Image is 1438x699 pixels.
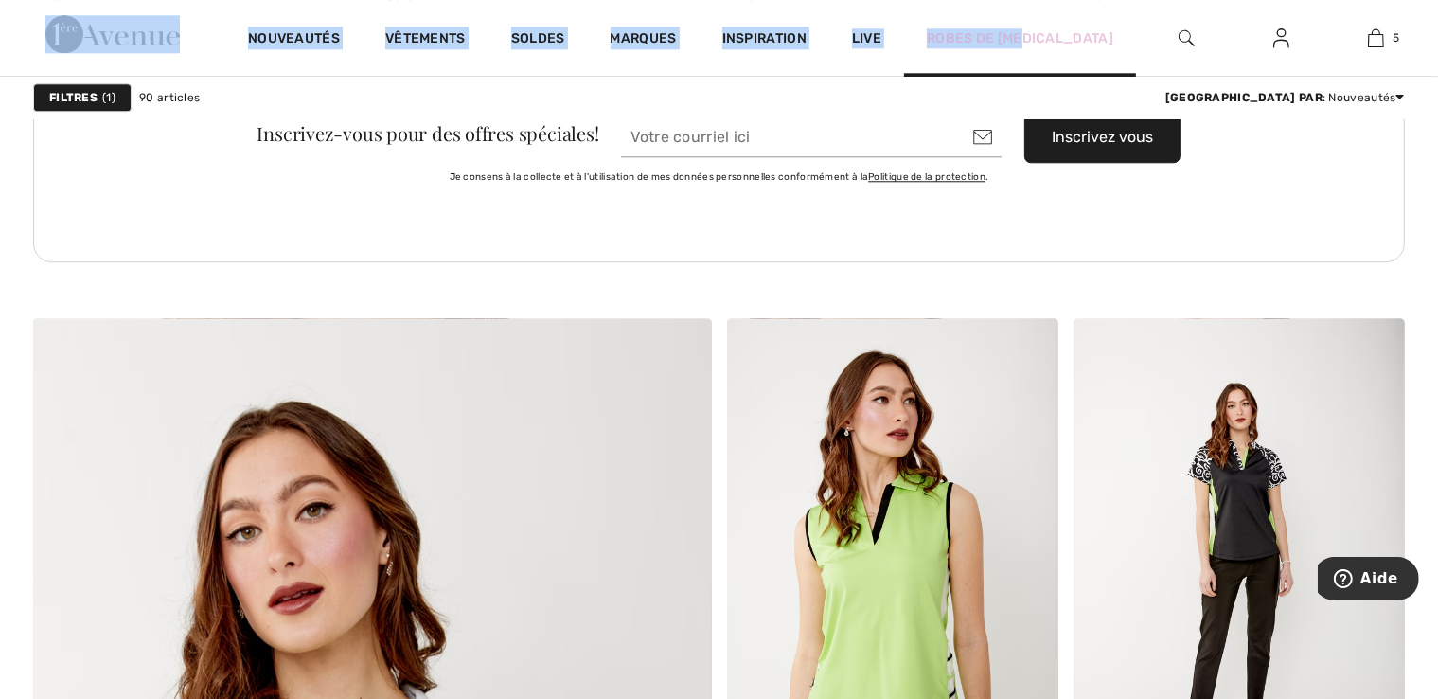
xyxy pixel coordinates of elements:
[1329,27,1422,49] a: 5
[852,28,881,48] a: Live
[611,30,677,50] a: Marques
[45,15,180,53] img: 1ère Avenue
[102,89,115,106] span: 1
[1165,91,1323,104] strong: [GEOGRAPHIC_DATA] par
[257,124,599,143] div: Inscrivez-vous pour des offres spéciales!
[927,28,1113,48] a: Robes de [MEDICAL_DATA]
[1179,27,1195,49] img: recherche
[868,171,985,183] a: Politique de la protection
[248,30,340,50] a: Nouveautés
[49,89,98,106] strong: Filtres
[1368,27,1384,49] img: Mon panier
[1394,29,1400,46] span: 5
[1024,112,1181,163] button: Inscrivez vous
[621,117,1002,157] input: Votre courriel ici
[511,30,565,50] a: Soldes
[450,170,989,185] label: Je consens à la collecte et à l'utilisation de mes données personnelles conformément à la .
[139,89,200,106] span: 90 articles
[385,30,466,50] a: Vêtements
[1273,27,1289,49] img: Mes infos
[722,30,807,50] span: Inspiration
[1165,89,1405,106] div: : Nouveautés
[1318,557,1419,604] iframe: Ouvre un widget dans lequel vous pouvez trouver plus d’informations
[1258,27,1305,50] a: Se connecter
